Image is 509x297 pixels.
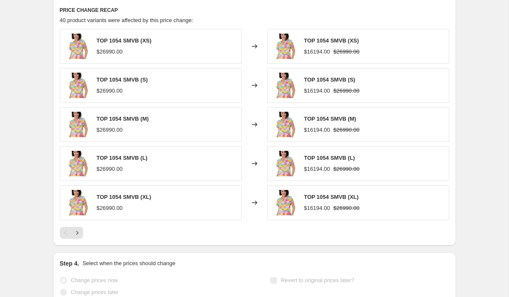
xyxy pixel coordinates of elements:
[333,87,359,95] strike: $26990.00
[304,155,355,161] span: TOP 1054 SMVB (L)
[71,227,83,239] button: Next
[97,116,149,122] span: TOP 1054 SMVB (M)
[97,48,123,56] div: $26990.00
[272,151,297,176] img: 1054-SMVB-01_80x.jpg
[304,165,330,173] div: $16194.00
[64,73,90,98] img: 1054-SMVB-01_80x.jpg
[64,34,90,59] img: 1054-SMVB-01_80x.jpg
[71,277,118,283] span: Change prices now
[333,48,359,56] strike: $26990.00
[60,17,193,23] span: 40 product variants were affected by this price change:
[304,37,359,44] span: TOP 1054 SMVB (XS)
[304,116,356,122] span: TOP 1054 SMVB (M)
[97,37,152,44] span: TOP 1054 SMVB (XS)
[304,126,330,134] div: $16194.00
[304,48,330,56] div: $16194.00
[60,7,449,14] h6: PRICE CHANGE RECAP
[97,155,148,161] span: TOP 1054 SMVB (L)
[64,190,90,215] img: 1054-SMVB-01_80x.jpg
[304,204,330,212] div: $16194.00
[64,112,90,137] img: 1054-SMVB-01_80x.jpg
[304,194,359,200] span: TOP 1054 SMVB (XL)
[60,227,83,239] nav: Pagination
[272,34,297,59] img: 1054-SMVB-01_80x.jpg
[97,204,123,212] div: $26990.00
[71,289,119,295] span: Change prices later
[97,194,151,200] span: TOP 1054 SMVB (XL)
[97,165,123,173] div: $26990.00
[97,76,148,83] span: TOP 1054 SMVB (S)
[272,73,297,98] img: 1054-SMVB-01_80x.jpg
[333,165,359,173] strike: $26990.00
[97,126,123,134] div: $26990.00
[272,112,297,137] img: 1054-SMVB-01_80x.jpg
[333,126,359,134] strike: $26990.00
[333,204,359,212] strike: $26990.00
[281,277,354,283] span: Revert to original prices later?
[97,87,123,95] div: $26990.00
[272,190,297,215] img: 1054-SMVB-01_80x.jpg
[64,151,90,176] img: 1054-SMVB-01_80x.jpg
[304,87,330,95] div: $16194.00
[60,259,79,268] h2: Step 4.
[82,259,175,268] p: Select when the prices should change
[304,76,355,83] span: TOP 1054 SMVB (S)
